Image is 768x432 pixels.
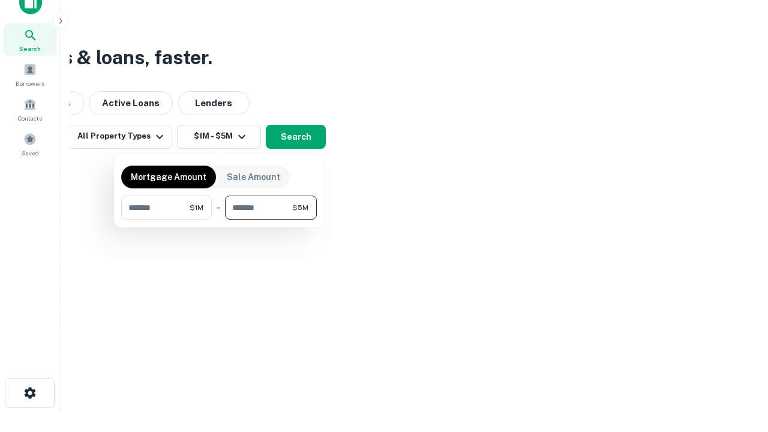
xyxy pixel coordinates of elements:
[708,336,768,394] iframe: Chat Widget
[131,170,206,184] p: Mortgage Amount
[190,202,203,213] span: $1M
[292,202,308,213] span: $5M
[227,170,280,184] p: Sale Amount
[217,196,220,220] div: -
